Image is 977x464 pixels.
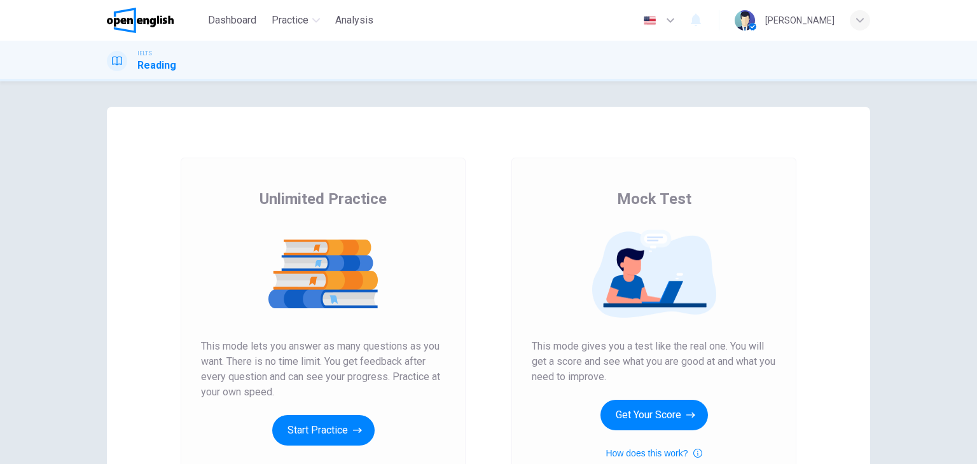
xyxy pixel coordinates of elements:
[267,9,325,32] button: Practice
[260,189,387,209] span: Unlimited Practice
[600,400,708,430] button: Get Your Score
[532,339,776,385] span: This mode gives you a test like the real one. You will get a score and see what you are good at a...
[765,13,835,28] div: [PERSON_NAME]
[330,9,378,32] button: Analysis
[642,16,658,25] img: en
[203,9,261,32] button: Dashboard
[208,13,256,28] span: Dashboard
[606,446,702,461] button: How does this work?
[137,58,176,73] h1: Reading
[735,10,755,31] img: Profile picture
[335,13,373,28] span: Analysis
[272,13,308,28] span: Practice
[272,415,375,446] button: Start Practice
[107,8,203,33] a: OpenEnglish logo
[107,8,174,33] img: OpenEnglish logo
[137,49,152,58] span: IELTS
[201,339,445,400] span: This mode lets you answer as many questions as you want. There is no time limit. You get feedback...
[617,189,691,209] span: Mock Test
